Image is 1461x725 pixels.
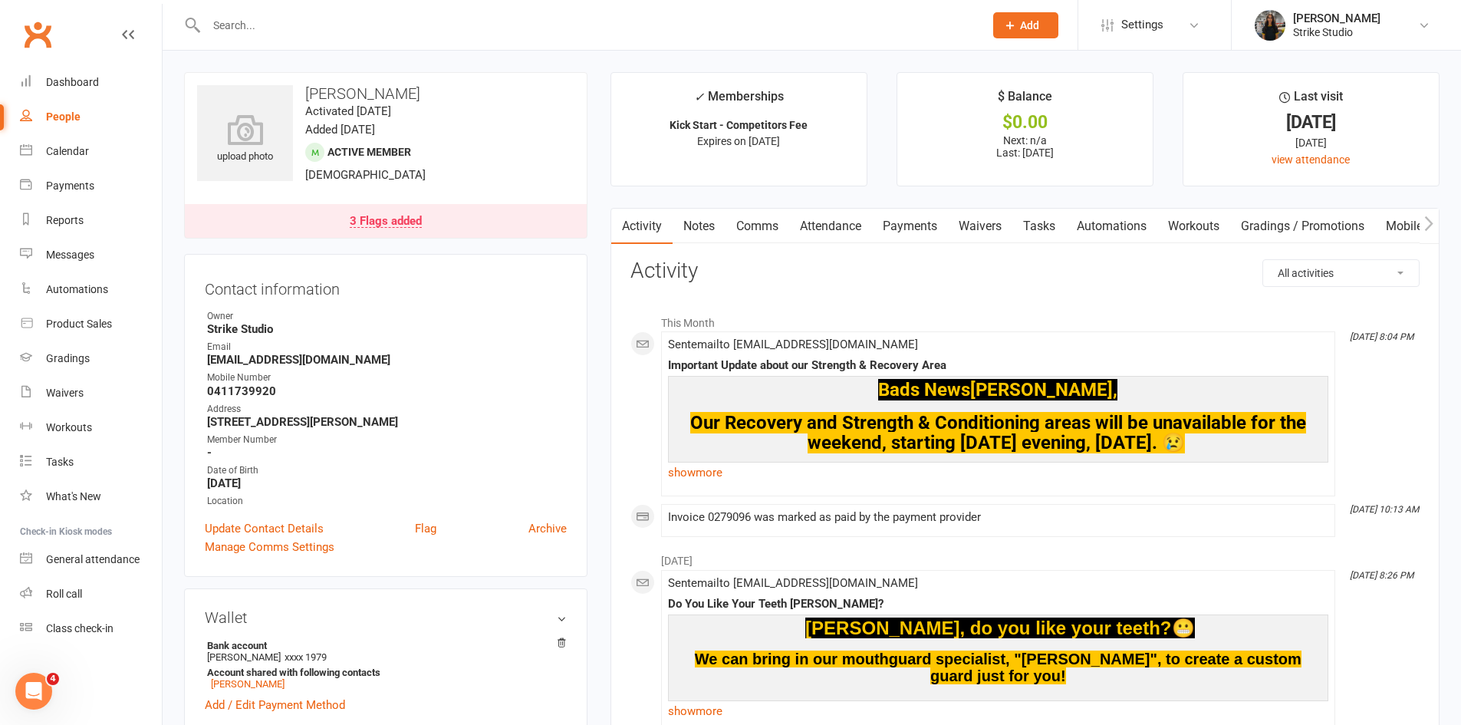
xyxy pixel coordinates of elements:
[15,673,52,710] iframe: Intercom live chat
[911,134,1139,159] p: Next: n/a Last: [DATE]
[207,322,567,336] strong: Strike Studio
[207,667,559,678] strong: Account shared with following contacts
[872,209,948,244] a: Payments
[970,379,1113,400] span: [PERSON_NAME]
[46,588,82,600] div: Roll call
[998,87,1052,114] div: $ Balance
[1020,19,1039,31] span: Add
[46,76,99,88] div: Dashboard
[630,259,1420,283] h3: Activity
[46,622,114,634] div: Class check-in
[46,145,89,157] div: Calendar
[528,519,567,538] a: Archive
[1255,10,1285,41] img: thumb_image1759201455.png
[205,519,324,538] a: Update Contact Details
[207,402,567,417] div: Address
[207,371,567,385] div: Mobile Number
[805,618,959,638] span: [PERSON_NAME]
[46,553,140,565] div: General attendance
[20,577,162,611] a: Roll call
[46,318,112,330] div: Product Sales
[630,307,1420,331] li: This Month
[668,700,1328,722] a: show more
[20,65,162,100] a: Dashboard
[1066,209,1157,244] a: Automations
[46,283,108,295] div: Automations
[611,209,673,244] a: Activity
[1350,331,1413,342] i: [DATE] 8:04 PM
[668,462,1328,483] a: show more
[20,169,162,203] a: Payments
[694,90,704,104] i: ✓
[20,376,162,410] a: Waivers
[20,611,162,646] a: Class kiosk mode
[668,576,918,590] span: Sent email to [EMAIL_ADDRESS][DOMAIN_NAME]
[207,446,567,460] strong: -
[726,209,789,244] a: Comms
[20,238,162,272] a: Messages
[207,463,567,478] div: Date of Birth
[20,134,162,169] a: Calendar
[1350,504,1419,515] i: [DATE] 10:13 AM
[47,673,59,685] span: 4
[305,168,426,182] span: [DEMOGRAPHIC_DATA]
[20,100,162,134] a: People
[46,249,94,261] div: Messages
[350,216,422,228] div: 3 Flags added
[668,359,1328,372] div: Important Update about our Strength & Recovery Area
[20,341,162,376] a: Gradings
[878,379,970,400] span: Bads News
[911,114,1139,130] div: $0.00
[197,85,574,102] h3: [PERSON_NAME]
[1012,209,1066,244] a: Tasks
[993,12,1058,38] button: Add
[694,87,784,115] div: Memberships
[327,146,411,158] span: Active member
[668,338,918,351] span: Sent email to [EMAIL_ADDRESS][DOMAIN_NAME]
[46,456,74,468] div: Tasks
[1121,8,1163,42] span: Settings
[207,340,567,354] div: Email
[46,180,94,192] div: Payments
[205,275,567,298] h3: Contact information
[202,15,973,36] input: Search...
[207,415,567,429] strong: [STREET_ADDRESS][PERSON_NAME]
[197,114,293,165] div: upload photo
[959,618,1194,638] span: , do you like your teeth?😬
[415,519,436,538] a: Flag
[46,214,84,226] div: Reports
[1375,209,1458,244] a: Mobile App
[670,119,808,131] strong: Kick Start - Competitors Fee
[207,309,567,324] div: Owner
[20,307,162,341] a: Product Sales
[1279,87,1343,114] div: Last visit
[305,104,391,118] time: Activated [DATE]
[789,209,872,244] a: Attendance
[18,15,57,54] a: Clubworx
[786,412,1306,453] span: ry and Strength & Conditioning areas will be unavailable for the weekend, starting [DATE] evening...
[207,353,567,367] strong: [EMAIL_ADDRESS][DOMAIN_NAME]
[673,209,726,244] a: Notes
[46,490,101,503] div: What's New
[20,272,162,307] a: Automations
[668,511,1328,524] div: Invoice 0279096 was marked as paid by the payment provider
[20,203,162,238] a: Reports
[20,445,162,479] a: Tasks
[46,352,90,364] div: Gradings
[1272,153,1350,166] a: view attendance
[630,545,1420,569] li: [DATE]
[1113,379,1117,400] span: ,
[697,135,780,147] span: Expires on [DATE]
[20,410,162,445] a: Workouts
[211,678,285,690] a: [PERSON_NAME]
[207,640,559,651] strong: Bank account
[948,209,1012,244] a: Waivers
[207,494,567,509] div: Location
[205,638,567,692] li: [PERSON_NAME]
[305,123,375,137] time: Added [DATE]
[695,651,1301,684] span: We can bring in our mouthguard specialist, "[PERSON_NAME]", to create a custom guard just for you!
[668,598,1328,611] div: Do You Like Your Teeth [PERSON_NAME]?
[1197,114,1425,130] div: [DATE]
[1197,134,1425,151] div: [DATE]
[205,538,334,556] a: Manage Comms Settings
